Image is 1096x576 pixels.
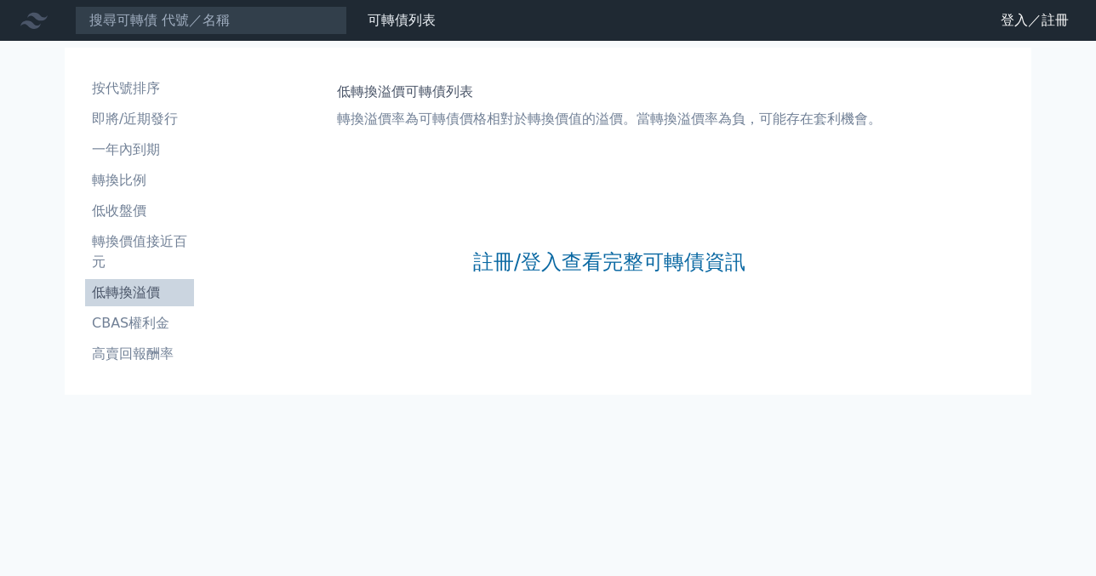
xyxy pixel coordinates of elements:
a: 一年內到期 [85,136,194,163]
li: 即將/近期發行 [85,109,194,129]
li: 高賣回報酬率 [85,344,194,364]
li: 轉換價值接近百元 [85,231,194,272]
li: 按代號排序 [85,78,194,99]
a: 低轉換溢價 [85,279,194,306]
a: 即將/近期發行 [85,106,194,133]
li: 轉換比例 [85,170,194,191]
input: 搜尋可轉債 代號／名稱 [75,6,347,35]
a: 轉換價值接近百元 [85,228,194,276]
a: 低收盤價 [85,197,194,225]
li: 一年內到期 [85,140,194,160]
li: 低轉換溢價 [85,282,194,303]
p: 轉換溢價率為可轉債價格相對於轉換價值的溢價。當轉換溢價率為負，可能存在套利機會。 [337,109,882,129]
a: 按代號排序 [85,75,194,102]
h1: 低轉換溢價可轉債列表 [337,82,882,102]
a: 轉換比例 [85,167,194,194]
a: CBAS權利金 [85,310,194,337]
li: 低收盤價 [85,201,194,221]
li: CBAS權利金 [85,313,194,334]
a: 登入／註冊 [987,7,1082,34]
a: 高賣回報酬率 [85,340,194,368]
a: 註冊/登入查看完整可轉債資訊 [473,248,745,276]
a: 可轉債列表 [368,12,436,28]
